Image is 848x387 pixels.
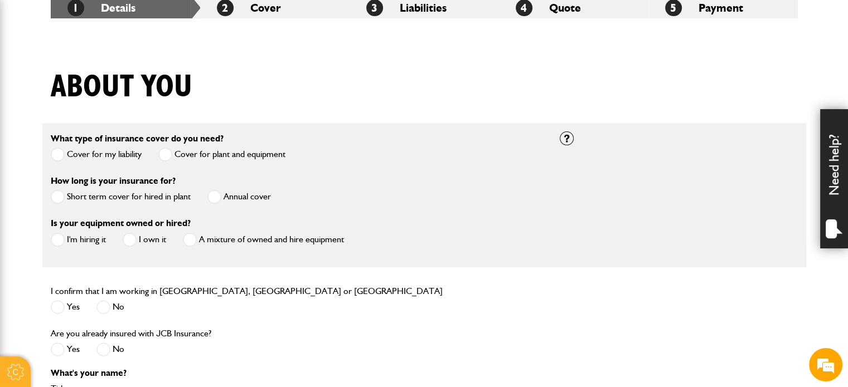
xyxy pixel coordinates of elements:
[51,190,191,204] label: Short term cover for hired in plant
[820,109,848,248] div: Need help?
[183,233,344,247] label: A mixture of owned and hire equipment
[51,177,176,185] label: How long is your insurance for?
[123,233,166,247] label: I own it
[51,219,191,228] label: Is your equipment owned or hired?
[51,68,192,106] h1: About you
[51,233,106,247] label: I'm hiring it
[96,300,124,314] label: No
[51,287,443,296] label: I confirm that I am working in [GEOGRAPHIC_DATA], [GEOGRAPHIC_DATA] or [GEOGRAPHIC_DATA]
[51,300,80,314] label: Yes
[96,342,124,356] label: No
[207,190,271,204] label: Annual cover
[51,148,142,161] label: Cover for my liability
[158,148,285,161] label: Cover for plant and equipment
[51,342,80,356] label: Yes
[51,329,211,338] label: Are you already insured with JCB Insurance?
[51,369,543,378] p: What's your name?
[51,134,224,143] label: What type of insurance cover do you need?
